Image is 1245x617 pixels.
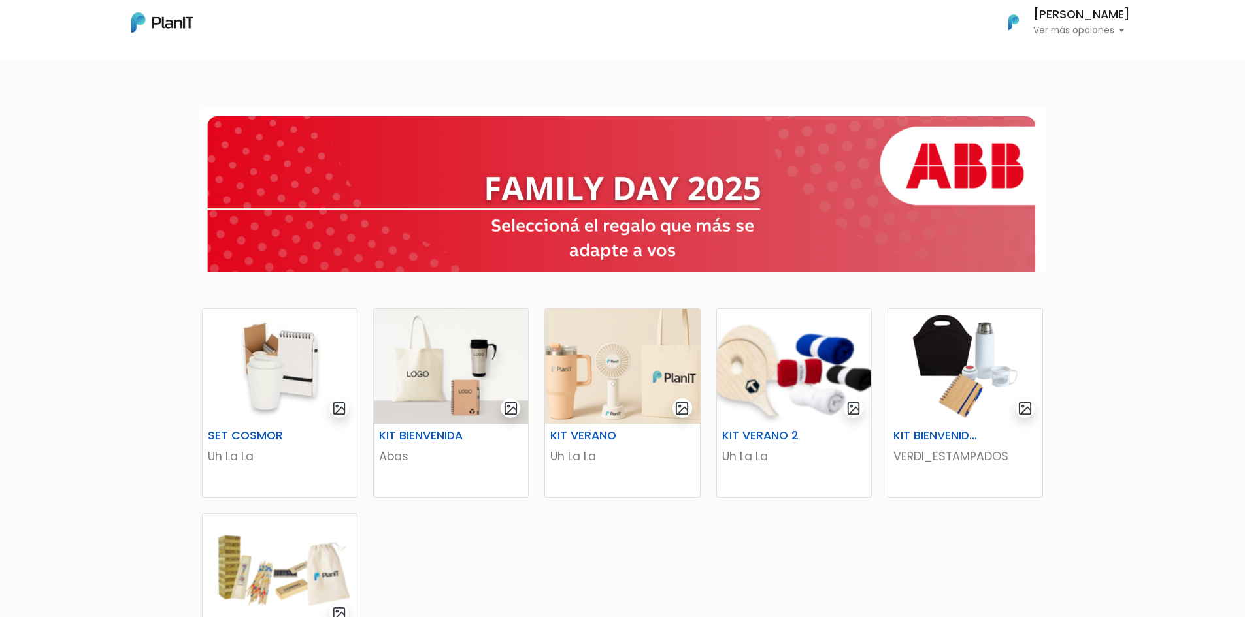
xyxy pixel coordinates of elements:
a: gallery-light SET COSMOR Uh La La [202,308,357,498]
img: gallery-light [846,401,861,416]
p: Ver más opciones [1033,26,1130,35]
p: VERDI_ESTAMPADOS [893,448,1037,465]
button: PlanIt Logo [PERSON_NAME] Ver más opciones [991,5,1130,39]
a: gallery-light KIT BIENVENIDA Abas [373,308,529,498]
img: thumb_2000___2000-Photoroom_-_2025-06-27T163443.709.jpg [203,309,357,424]
img: thumb_2000___2000-Photoroom_-_2025-04-07T171610.671.png [888,309,1042,424]
a: gallery-light KIT VERANO Uh La La [544,308,700,498]
img: thumb_ChatGPT_Image_30_jun_2025__12_13_10.png [374,309,528,424]
img: PlanIt Logo [131,12,193,33]
img: PlanIt Logo [999,8,1028,37]
img: gallery-light [1018,401,1033,416]
p: Uh La La [208,448,352,465]
a: gallery-light KIT VERANO 2 Uh La La [716,308,872,498]
img: gallery-light [674,401,689,416]
h6: SET COSMOR [200,429,307,443]
a: gallery-light KIT BIENVENIDA 8 VERDI_ESTAMPADOS [888,308,1043,498]
h6: KIT VERANO 2 [714,429,821,443]
p: Uh La La [722,448,866,465]
h6: [PERSON_NAME] [1033,9,1130,21]
h6: KIT VERANO [542,429,649,443]
h6: KIT BIENVENIDA 8 [886,429,992,443]
img: thumb_ChatGPT_Image_4_sept_2025__22_10_23.png [545,309,699,424]
img: thumb_Captura_de_pantalla_2025-09-04_164953.png [717,309,871,424]
img: gallery-light [332,401,347,416]
h6: KIT BIENVENIDA [371,429,478,443]
p: Abas [379,448,523,465]
img: gallery-light [503,401,518,416]
p: Uh La La [550,448,694,465]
